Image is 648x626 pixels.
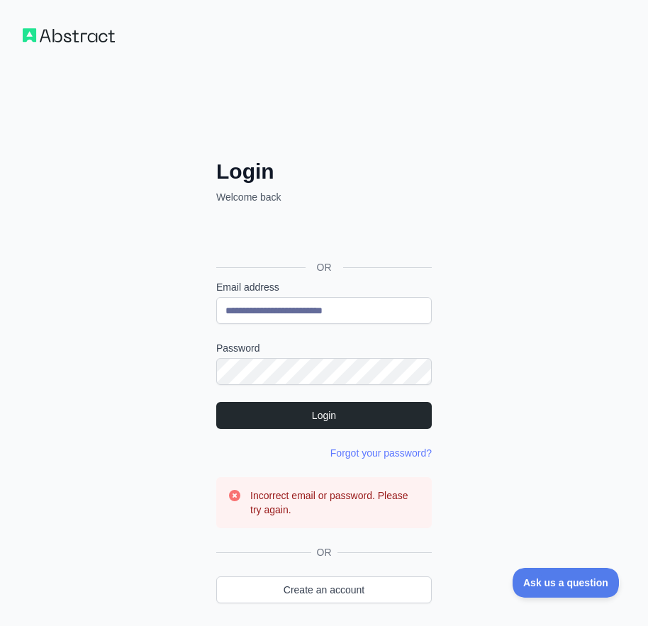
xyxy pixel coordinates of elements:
h3: Incorrect email or password. Please try again. [250,488,420,517]
span: OR [311,545,337,559]
a: Forgot your password? [330,447,432,459]
img: Workflow [23,28,115,43]
label: Email address [216,280,432,294]
iframe: Sign in with Google Button [209,220,436,251]
iframe: Toggle Customer Support [513,568,620,598]
p: Welcome back [216,190,432,204]
h2: Login [216,159,432,184]
span: OR [306,260,343,274]
label: Password [216,341,432,355]
a: Create an account [216,576,432,603]
button: Login [216,402,432,429]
